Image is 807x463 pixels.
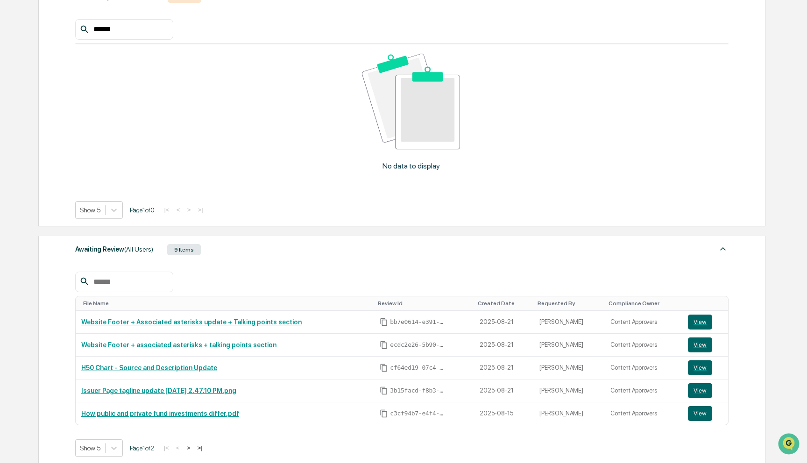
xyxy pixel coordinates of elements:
td: [PERSON_NAME] [534,402,605,425]
span: 3b15facd-f8b3-477c-80ee-d7a648742bf4 [390,387,446,394]
td: Content Approvers [605,357,682,379]
a: View [688,383,722,398]
span: Copy Id [380,318,388,326]
a: View [688,337,722,352]
span: ecdc2e26-5b90-4111-ba5b-700eaf4688fe [390,341,446,349]
a: H50 Chart - Source and Description Update [81,364,217,372]
td: [PERSON_NAME] [534,357,605,379]
span: Data Lookup [19,135,59,145]
div: 9 Items [167,244,201,255]
span: Page 1 of 2 [130,444,154,452]
button: View [688,337,712,352]
td: 2025-08-15 [474,402,534,425]
a: Website Footer + associated asterisks + talking points section [81,341,276,349]
span: Copy Id [380,364,388,372]
a: 🗄️Attestations [64,114,120,131]
button: < [174,206,183,214]
td: 2025-08-21 [474,357,534,379]
button: |< [162,206,172,214]
a: Issuer Page tagline update [DATE] 2.47.10 PM.png [81,387,236,394]
td: Content Approvers [605,379,682,402]
div: Toggle SortBy [83,300,371,307]
td: [PERSON_NAME] [534,311,605,334]
span: Copy Id [380,341,388,349]
span: Page 1 of 0 [130,206,155,214]
div: 🗄️ [68,119,75,126]
button: View [688,315,712,330]
td: 2025-08-21 [474,379,534,402]
div: Start new chat [32,71,153,81]
a: Powered byPylon [66,158,113,165]
a: 🖐️Preclearance [6,114,64,131]
span: cf64ed19-07c4-456a-9e2d-947be8d97334 [390,364,446,372]
img: No data [362,54,460,149]
span: (All Users) [124,246,153,253]
div: Awaiting Review [75,243,153,255]
span: Copy Id [380,386,388,395]
span: bb7e0614-e391-494b-8ce6-9867872e53d2 [390,318,446,326]
td: Content Approvers [605,402,682,425]
button: |< [161,444,172,452]
td: Content Approvers [605,334,682,357]
img: 1746055101610-c473b297-6a78-478c-a979-82029cc54cd1 [9,71,26,88]
a: Website Footer + Associated asterisks update + Talking points section [81,318,302,326]
div: Toggle SortBy [538,300,601,307]
span: Copy Id [380,409,388,418]
a: View [688,315,722,330]
a: View [688,406,722,421]
input: Clear [24,42,154,52]
button: > [184,444,193,452]
a: View [688,360,722,375]
td: [PERSON_NAME] [534,334,605,357]
iframe: Open customer support [777,432,802,457]
div: Toggle SortBy [690,300,724,307]
button: Start new chat [159,74,170,85]
span: Pylon [93,158,113,165]
p: How can we help? [9,20,170,35]
button: View [688,360,712,375]
img: caret [717,243,729,254]
p: No data to display [382,161,440,170]
td: Content Approvers [605,311,682,334]
span: Attestations [77,118,116,127]
div: 🔎 [9,136,17,144]
button: >| [195,206,205,214]
span: c3cf94b7-e4f4-4a11-bdb7-54460614abdc [390,410,446,417]
button: View [688,406,712,421]
td: 2025-08-21 [474,311,534,334]
div: 🖐️ [9,119,17,126]
button: > [184,206,194,214]
a: How public and private fund investments differ.pdf [81,410,239,417]
span: Preclearance [19,118,60,127]
div: We're available if you need us! [32,81,118,88]
a: 🔎Data Lookup [6,132,63,148]
td: [PERSON_NAME] [534,379,605,402]
button: < [173,444,183,452]
button: View [688,383,712,398]
button: >| [194,444,205,452]
td: 2025-08-21 [474,334,534,357]
div: Toggle SortBy [478,300,530,307]
div: Toggle SortBy [378,300,470,307]
div: Toggle SortBy [609,300,679,307]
